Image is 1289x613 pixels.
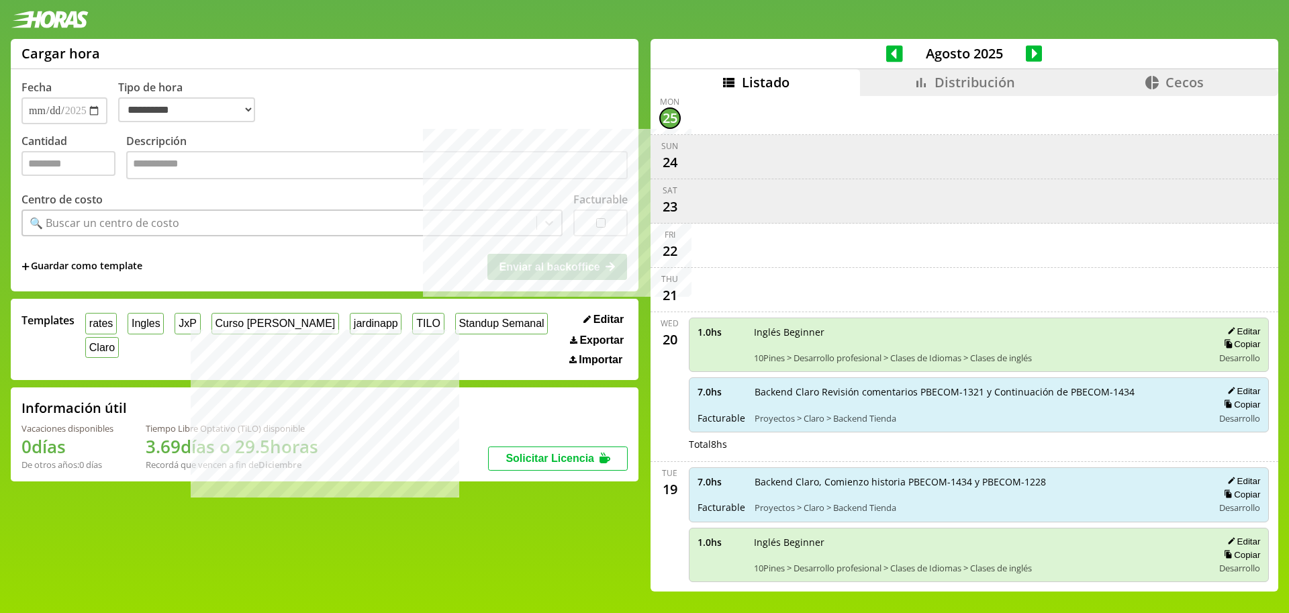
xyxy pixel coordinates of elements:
div: Total 8 hs [689,438,1270,451]
span: Desarrollo [1219,502,1260,514]
span: 1.0 hs [698,326,745,338]
span: 7.0 hs [698,385,745,398]
label: Cantidad [21,134,126,183]
h1: Cargar hora [21,44,100,62]
button: Copiar [1220,399,1260,410]
span: Facturable [698,501,745,514]
div: Sun [661,140,678,152]
select: Tipo de hora [118,97,255,122]
span: Solicitar Licencia [506,453,594,464]
label: Fecha [21,80,52,95]
span: 1.0 hs [698,536,745,549]
label: Descripción [126,134,628,183]
div: Recordá que vencen a fin de [146,459,318,471]
button: Copiar [1220,549,1260,561]
div: De otros años: 0 días [21,459,113,471]
textarea: Descripción [126,151,628,179]
button: TILO [412,313,444,334]
div: 23 [659,196,681,218]
label: Tipo de hora [118,80,266,124]
button: Editar [1223,326,1260,337]
div: scrollable content [651,96,1278,590]
label: Facturable [573,192,628,207]
div: 🔍 Buscar un centro de costo [30,216,179,230]
button: Exportar [566,334,628,347]
div: Fri [665,229,675,240]
span: 7.0 hs [698,475,745,488]
div: 22 [659,240,681,262]
div: 21 [659,285,681,306]
div: Wed [661,318,679,329]
div: Tue [662,467,677,479]
button: Editar [1223,385,1260,397]
div: Thu [661,273,678,285]
span: Desarrollo [1219,412,1260,424]
span: Exportar [579,334,624,346]
span: Templates [21,313,75,328]
span: Listado [742,73,790,91]
button: rates [85,313,117,334]
button: Copiar [1220,338,1260,350]
span: Proyectos > Claro > Backend Tienda [755,502,1204,514]
h2: Información útil [21,399,127,417]
h1: 0 días [21,434,113,459]
span: Backend Claro Revisión comentarios PBECOM-1321 y Continuación de PBECOM-1434 [755,385,1204,398]
button: Editar [1223,475,1260,487]
span: Inglés Beginner [754,326,1204,338]
button: Standup Semanal [455,313,548,334]
img: logotipo [11,11,89,28]
span: Desarrollo [1219,352,1260,364]
span: Inglés Beginner [754,536,1204,549]
button: Ingles [128,313,164,334]
input: Cantidad [21,151,115,176]
h1: 3.69 días o 29.5 horas [146,434,318,459]
span: Facturable [698,412,745,424]
span: 10Pines > Desarrollo profesional > Clases de Idiomas > Clases de inglés [754,352,1204,364]
div: 19 [659,479,681,500]
span: Backend Claro, Comienzo historia PBECOM-1434 y PBECOM-1228 [755,475,1204,488]
span: Importar [579,354,622,366]
span: Agosto 2025 [903,44,1026,62]
b: Diciembre [258,459,301,471]
div: Sat [663,185,677,196]
div: Vacaciones disponibles [21,422,113,434]
button: Claro [85,337,119,358]
span: +Guardar como template [21,259,142,274]
span: Desarrollo [1219,562,1260,574]
label: Centro de costo [21,192,103,207]
button: JxP [175,313,200,334]
span: Proyectos > Claro > Backend Tienda [755,412,1204,424]
span: + [21,259,30,274]
button: Editar [579,313,628,326]
div: Total 8 hs [689,587,1270,600]
button: Copiar [1220,489,1260,500]
button: jardinapp [350,313,401,334]
button: Solicitar Licencia [488,446,628,471]
button: Curso [PERSON_NAME] [211,313,339,334]
span: Editar [593,314,624,326]
div: Mon [660,96,679,107]
span: Distribución [935,73,1015,91]
span: 10Pines > Desarrollo profesional > Clases de Idiomas > Clases de inglés [754,562,1204,574]
div: 24 [659,152,681,173]
div: 20 [659,329,681,350]
button: Editar [1223,536,1260,547]
span: Cecos [1165,73,1204,91]
div: 25 [659,107,681,129]
div: Tiempo Libre Optativo (TiLO) disponible [146,422,318,434]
